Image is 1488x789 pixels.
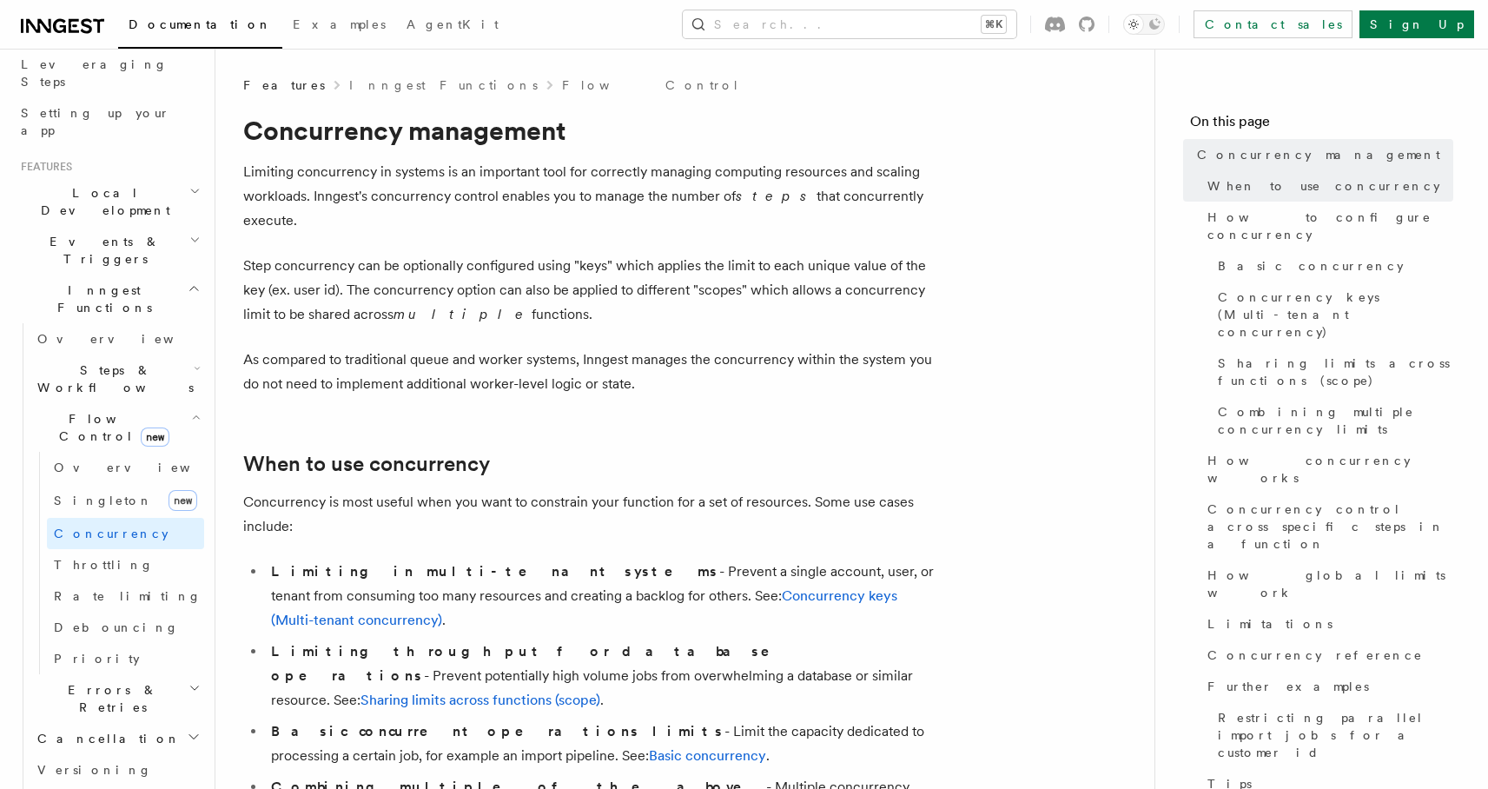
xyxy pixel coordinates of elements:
span: Limitations [1207,615,1333,633]
a: Documentation [118,5,282,49]
span: Cancellation [30,730,181,747]
p: Step concurrency can be optionally configured using "keys" which applies the limit to each unique... [243,254,938,327]
a: How to configure concurrency [1200,202,1453,250]
kbd: ⌘K [982,16,1006,33]
a: Concurrency [47,518,204,549]
span: How concurrency works [1207,452,1453,487]
button: Flow Controlnew [30,403,204,452]
a: Concurrency keys (Multi-tenant concurrency) [1211,282,1453,348]
span: Documentation [129,17,272,31]
a: Debouncing [47,612,204,643]
a: Leveraging Steps [14,49,204,97]
a: Singletonnew [47,483,204,518]
a: How global limits work [1200,560,1453,608]
span: Concurrency control across specific steps in a function [1207,501,1453,553]
span: Basic concurrency [1218,257,1404,275]
span: new [169,490,197,511]
span: Concurrency management [1197,146,1440,163]
span: Restricting parallel import jobs for a customer id [1218,709,1453,761]
p: Limiting concurrency in systems is an important tool for correctly managing computing resources a... [243,160,938,233]
span: Singleton [54,494,153,507]
a: Rate limiting [47,580,204,612]
span: Features [243,76,325,94]
span: Setting up your app [21,106,170,137]
span: Concurrency reference [1207,646,1423,664]
button: Search...⌘K [683,10,1016,38]
a: Versioning [30,754,204,786]
span: Throttling [54,558,154,572]
a: Setting up your app [14,97,204,146]
li: - Prevent a single account, user, or tenant from consuming too many resources and creating a back... [266,560,938,633]
a: Priority [47,643,204,674]
strong: Limiting throughput for database operations [271,643,794,684]
span: Events & Triggers [14,233,189,268]
a: Combining multiple concurrency limits [1211,396,1453,445]
a: When to use concurrency [243,452,490,476]
span: AgentKit [407,17,499,31]
p: As compared to traditional queue and worker systems, Inngest manages the concurrency within the s... [243,348,938,396]
a: Throttling [47,549,204,580]
span: Inngest Functions [14,282,188,316]
strong: Limiting in multi-tenant systems [271,563,719,580]
a: Overview [30,323,204,355]
button: Local Development [14,177,204,226]
li: - Limit the capacity dedicated to processing a certain job, for example an import pipeline. See: . [266,719,938,768]
a: Concurrency control across specific steps in a function [1200,494,1453,560]
span: Priority [54,652,140,666]
a: Contact sales [1194,10,1352,38]
a: Overview [47,452,204,483]
span: When to use concurrency [1207,177,1440,195]
a: When to use concurrency [1200,170,1453,202]
span: Steps & Workflows [30,361,194,396]
span: Features [14,160,72,174]
button: Inngest Functions [14,275,204,323]
span: Combining multiple concurrency limits [1218,403,1453,438]
button: Toggle dark mode [1123,14,1165,35]
a: Concurrency reference [1200,640,1453,671]
span: Concurrency keys (Multi-tenant concurrency) [1218,288,1453,341]
span: Concurrency [54,527,169,540]
span: How to configure concurrency [1207,209,1453,243]
a: Sharing limits across functions (scope) [1211,348,1453,396]
span: Local Development [14,184,189,219]
a: Inngest Functions [349,76,538,94]
a: Limitations [1200,608,1453,640]
a: Restricting parallel import jobs for a customer id [1211,702,1453,768]
span: Versioning [37,763,152,777]
a: Sharing limits across functions (scope) [360,692,600,708]
a: Concurrency management [1190,139,1453,170]
em: steps [736,188,817,204]
a: Flow Control [562,76,740,94]
span: Errors & Retries [30,681,188,716]
a: Examples [282,5,396,47]
span: Flow Control [30,410,191,445]
em: multiple [393,306,532,322]
strong: Basic concurrent operations limits [271,723,724,739]
li: - Prevent potentially high volume jobs from overwhelming a database or similar resource. See: . [266,640,938,713]
span: Sharing limits across functions (scope) [1218,355,1453,389]
a: Basic concurrency [649,747,766,764]
span: How global limits work [1207,567,1453,601]
button: Errors & Retries [30,674,204,723]
span: Overview [54,461,233,474]
button: Events & Triggers [14,226,204,275]
span: Examples [293,17,386,31]
div: Flow Controlnew [30,452,204,674]
span: Overview [37,332,216,346]
a: AgentKit [396,5,509,47]
span: Rate limiting [54,589,202,603]
span: Debouncing [54,620,179,634]
span: Further examples [1207,678,1369,695]
button: Steps & Workflows [30,355,204,403]
h4: On this page [1190,111,1453,139]
a: How concurrency works [1200,445,1453,494]
span: new [141,428,169,447]
a: Further examples [1200,671,1453,702]
span: Leveraging Steps [21,57,168,89]
button: Cancellation [30,723,204,754]
p: Concurrency is most useful when you want to constrain your function for a set of resources. Some ... [243,490,938,539]
a: Basic concurrency [1211,250,1453,282]
a: Sign Up [1359,10,1474,38]
h1: Concurrency management [243,115,938,146]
